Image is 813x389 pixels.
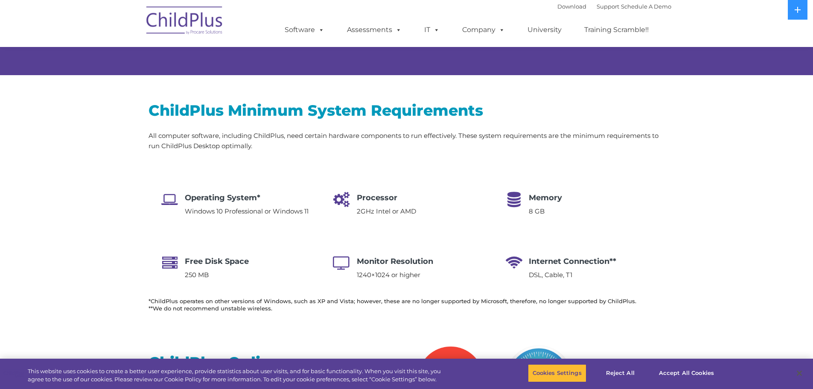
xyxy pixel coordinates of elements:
h2: ChildPlus Online [149,353,400,372]
span: 2GHz Intel or AMD [357,207,416,215]
a: Training Scramble!! [576,21,657,38]
a: Assessments [338,21,410,38]
span: Internet Connection** [529,257,616,266]
p: Windows 10 Professional or Windows 11 [185,206,309,216]
button: Accept All Cookies [654,364,719,382]
span: Phone number [258,85,294,91]
a: Software [276,21,333,38]
a: Schedule A Demo [621,3,671,10]
p: All computer software, including ChildPlus, need certain hardware components to run effectively. ... [149,131,665,151]
span: 8 GB [529,207,545,215]
span: Processor [357,193,397,202]
a: Company [454,21,513,38]
img: ChildPlus by Procare Solutions [142,0,227,43]
h2: ChildPlus Minimum System Requirements [149,101,665,120]
span: Last name [258,50,284,56]
span: DSL, Cable, T1 [529,271,572,279]
a: Support [597,3,619,10]
h4: Operating System* [185,192,309,204]
div: This website uses cookies to create a better user experience, provide statistics about user visit... [28,367,447,384]
button: Reject All [594,364,647,382]
span: 250 MB [185,271,209,279]
a: University [519,21,570,38]
span: Memory [529,193,562,202]
span: Free Disk Space [185,257,249,266]
span: 1240×1024 or higher [357,271,420,279]
font: | [557,3,671,10]
span: Monitor Resolution [357,257,433,266]
a: Download [557,3,586,10]
button: Cookies Settings [528,364,586,382]
a: IT [416,21,448,38]
button: Close [790,364,809,383]
h6: *ChildPlus operates on other versions of Windows, such as XP and Vista; however, these are no lon... [149,298,665,312]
